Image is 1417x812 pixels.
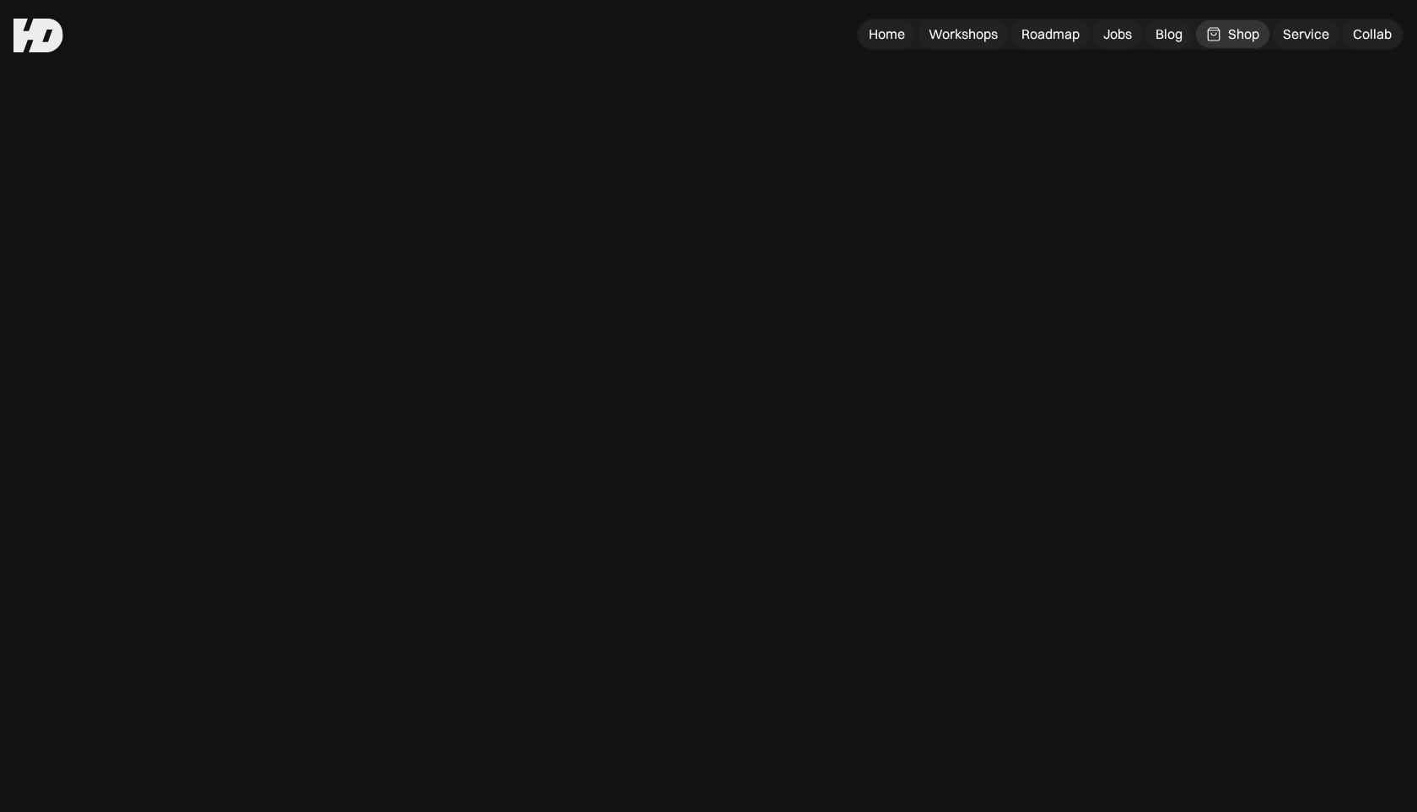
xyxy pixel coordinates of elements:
[1343,20,1402,48] a: Collab
[1011,20,1090,48] a: Roadmap
[919,20,1008,48] a: Workshops
[869,25,905,43] div: Home
[859,20,915,48] a: Home
[1103,25,1132,43] div: Jobs
[929,25,998,43] div: Workshops
[1021,25,1080,43] div: Roadmap
[1228,25,1259,43] div: Shop
[1156,25,1183,43] div: Blog
[1145,20,1193,48] a: Blog
[1273,20,1339,48] a: Service
[1093,20,1142,48] a: Jobs
[1196,20,1269,48] a: Shop
[1283,25,1329,43] div: Service
[1353,25,1392,43] div: Collab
